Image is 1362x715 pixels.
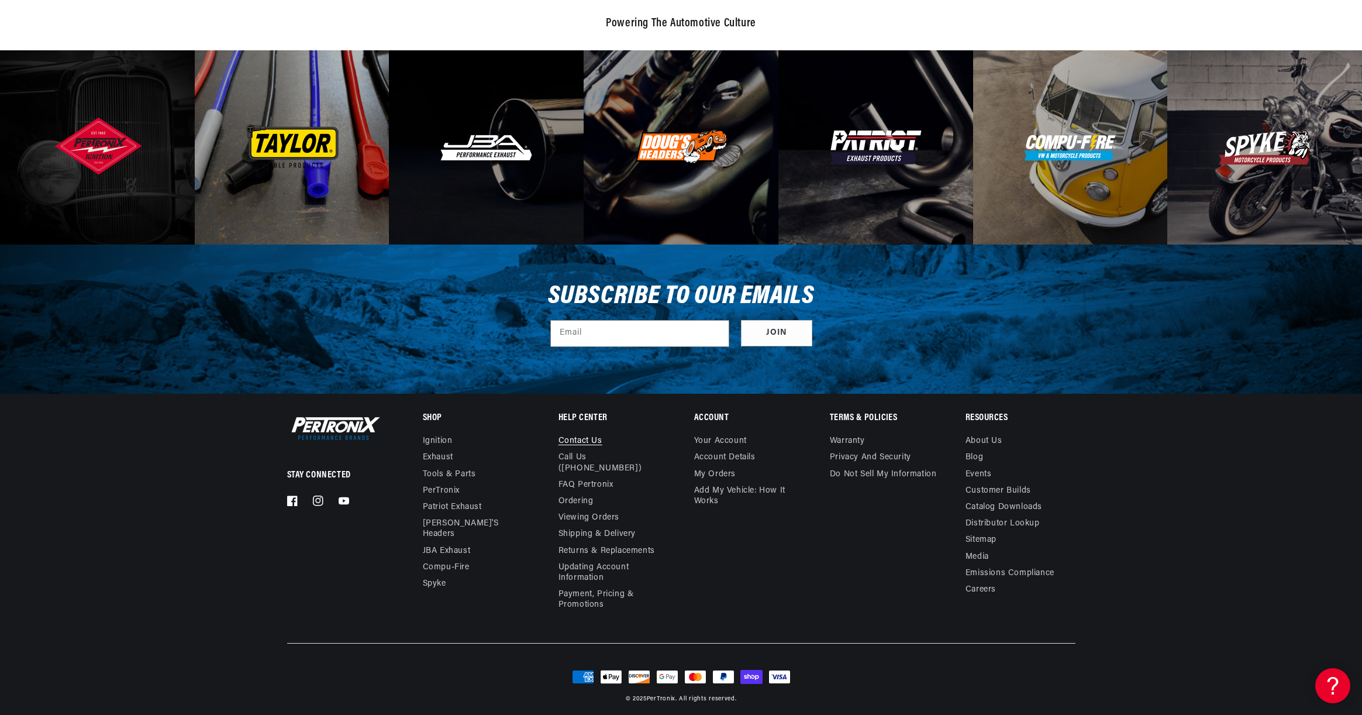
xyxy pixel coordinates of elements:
h3: Subscribe to our emails [548,286,815,308]
span: Powering The Automotive Culture [606,18,756,29]
small: All rights reserved. [679,696,736,702]
a: Privacy and Security [830,449,911,466]
a: Customer Builds [966,483,1031,499]
img: Pertronix [287,414,381,442]
a: PerTronix [423,483,460,499]
a: Tools & Parts [423,466,476,483]
a: Distributor Lookup [966,515,1040,532]
a: Catalog Downloads [966,499,1042,515]
a: Updating Account Information [558,559,659,586]
a: Warranty [830,436,865,449]
a: Shipping & Delivery [558,526,636,542]
a: Call Us ([PHONE_NUMBER]) [558,449,659,476]
a: Emissions compliance [966,565,1054,582]
a: Add My Vehicle: How It Works [694,483,804,510]
a: Sitemap [966,532,996,548]
a: My orders [694,466,736,483]
a: Ordering [558,493,594,510]
a: Do not sell my information [830,466,937,483]
a: Your account [694,436,747,449]
p: Stay Connected [287,469,385,482]
a: FAQ Pertronix [558,477,613,493]
a: Account details [694,449,756,466]
a: Blog [966,449,983,466]
button: Subscribe [741,320,812,346]
a: Ignition [423,436,453,449]
a: Payment, Pricing & Promotions [558,586,668,613]
a: Events [966,466,992,483]
a: Media [966,549,989,565]
small: © 2025 . [626,696,677,702]
a: Compu-Fire [423,559,470,576]
a: Patriot Exhaust [423,499,482,515]
a: Spyke [423,576,446,592]
a: Exhaust [423,449,453,466]
a: About Us [966,436,1002,449]
a: JBA Exhaust [423,543,471,559]
a: Returns & Replacements [558,543,655,559]
a: Viewing Orders [558,510,619,526]
a: PerTronix [647,696,675,702]
input: Email [551,321,729,346]
a: [PERSON_NAME]'s Headers [423,515,523,542]
a: Contact us [558,436,602,449]
a: Careers [966,582,996,598]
